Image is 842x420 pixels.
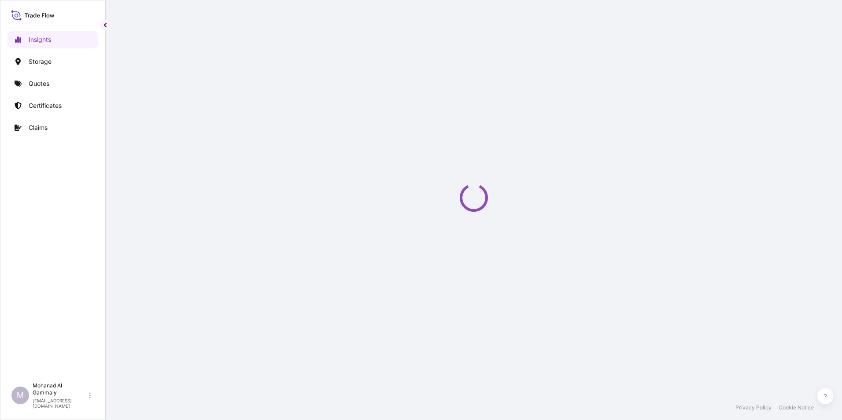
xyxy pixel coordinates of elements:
a: Certificates [7,97,98,114]
p: Insights [29,35,51,44]
p: Quotes [29,79,49,88]
a: Claims [7,119,98,136]
p: [EMAIL_ADDRESS][DOMAIN_NAME] [33,398,87,409]
span: M [17,391,24,400]
p: Storage [29,57,52,66]
p: Certificates [29,101,62,110]
a: Quotes [7,75,98,92]
a: Insights [7,31,98,48]
a: Storage [7,53,98,70]
p: Claims [29,123,48,132]
a: Privacy Policy [735,404,772,411]
a: Cookie Notice [779,404,814,411]
p: Mohanad Al Gammaly [33,382,87,396]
